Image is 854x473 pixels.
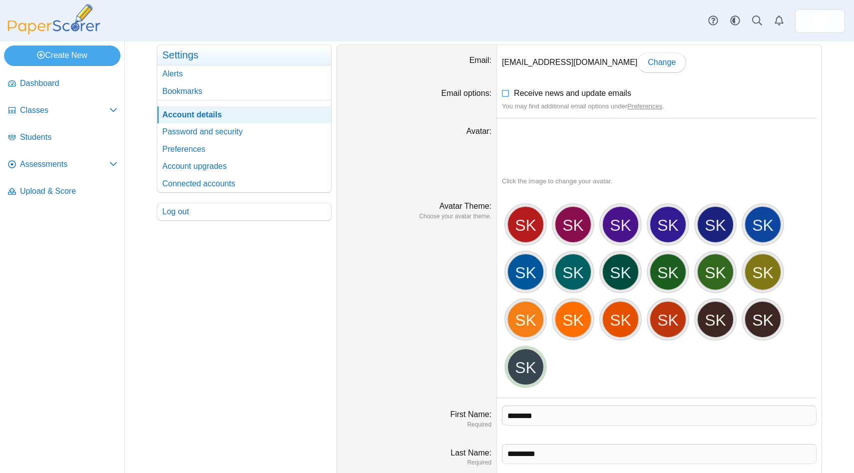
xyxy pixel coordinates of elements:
div: SK [697,301,734,338]
label: Email [469,56,491,64]
img: ps.DJLweR3PqUi7feal [502,126,550,174]
div: SK [554,301,592,338]
a: Classes [4,99,121,123]
span: Upload & Score [20,186,117,197]
label: Avatar [466,127,491,135]
div: SK [507,253,544,291]
a: Change [637,52,686,72]
div: SK [554,206,592,243]
label: Last Name [450,449,491,457]
div: You may find additional email options under . [502,102,817,111]
a: Log out [157,203,331,220]
div: SK [649,206,687,243]
a: Account upgrades [157,158,331,175]
div: SK [602,301,639,338]
div: SK [649,253,687,291]
label: First Name [450,410,491,419]
div: SK [602,253,639,291]
dfn: Choose your avatar theme. [342,212,491,221]
div: SK [697,206,734,243]
a: Assessments [4,153,121,177]
a: Password and security [157,123,331,140]
a: Preferences [157,141,331,158]
div: SK [507,206,544,243]
div: SK [507,301,544,338]
span: Students [20,132,117,143]
label: Email options [441,89,492,97]
dfn: Required [342,459,491,467]
span: Dashboard [20,78,117,89]
img: PaperScorer [4,4,104,34]
span: Classes [20,105,109,116]
a: Dashboard [4,72,121,96]
span: Receive news and update emails [514,89,631,97]
a: ps.DJLweR3PqUi7feal [795,9,845,33]
a: Preferences [627,102,662,110]
div: Click the image to change your avatar. [502,177,817,186]
div: SK [602,206,639,243]
a: Students [4,126,121,150]
a: Account details [157,106,331,123]
a: Alerts [157,65,331,82]
div: SK [507,348,544,386]
a: Alerts [768,10,790,32]
dfn: Required [342,421,491,429]
a: Upload & Score [4,180,121,204]
a: Bookmarks [157,83,331,100]
div: SK [554,253,592,291]
a: Connected accounts [157,175,331,192]
h3: Settings [157,45,331,65]
dd: [EMAIL_ADDRESS][DOMAIN_NAME] [497,45,822,80]
label: Avatar Theme [439,202,491,210]
div: SK [744,301,782,338]
a: Create New [4,45,120,65]
span: Shaylene Krupinski [812,13,828,29]
div: SK [744,206,782,243]
div: SK [744,253,782,291]
span: Assessments [20,159,109,170]
a: PaperScorer [4,27,104,36]
img: ps.DJLweR3PqUi7feal [812,13,828,29]
div: SK [697,253,734,291]
span: Change [648,58,676,66]
div: SK [649,301,687,338]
